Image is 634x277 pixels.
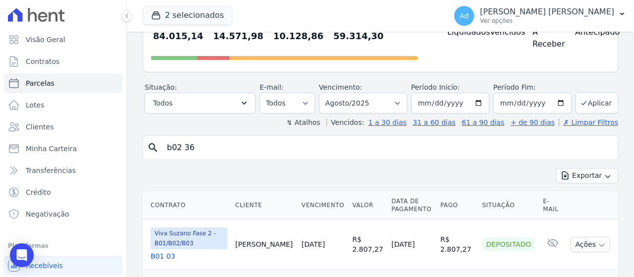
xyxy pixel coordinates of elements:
td: [DATE] [387,220,436,270]
a: Recebíveis [4,256,122,276]
th: E-mail [539,191,567,220]
span: Recebíveis [26,261,63,271]
span: Clientes [26,122,53,132]
a: 31 a 60 dias [413,118,455,126]
button: Aplicar [576,92,618,113]
th: Contrato [143,191,231,220]
th: Pago [436,191,478,220]
span: Parcelas [26,78,54,88]
a: Transferências [4,161,122,180]
span: Transferências [26,166,76,175]
a: Crédito [4,182,122,202]
a: Minha Carteira [4,139,122,159]
a: Contratos [4,52,122,71]
td: [PERSON_NAME] [231,220,298,270]
a: 61 a 90 dias [462,118,504,126]
label: Situação: [145,83,177,91]
a: Clientes [4,117,122,137]
td: R$ 2.807,27 [436,220,478,270]
a: 1 a 30 dias [369,118,407,126]
h4: Antecipado [575,26,602,38]
span: Todos [153,97,172,109]
span: Negativação [26,209,69,219]
button: Exportar [556,168,618,183]
span: Lotes [26,100,45,110]
h4: A Receber [532,26,559,50]
button: 2 selecionados [143,6,232,25]
a: Negativação [4,204,122,224]
th: Valor [348,191,387,220]
th: Vencimento [298,191,348,220]
a: Visão Geral [4,30,122,50]
span: Viva Suzano Fase 2 - B01/B02/B03 [151,227,227,249]
span: Contratos [26,56,59,66]
a: Lotes [4,95,122,115]
label: Período Fim: [493,82,572,93]
th: Data de Pagamento [387,191,436,220]
input: Buscar por nome do lote ou do cliente [161,138,614,158]
label: Período Inicío: [411,83,460,91]
label: Vencimento: [319,83,362,91]
span: Minha Carteira [26,144,77,154]
button: Ações [571,237,610,252]
a: + de 90 dias [511,118,555,126]
a: ✗ Limpar Filtros [559,118,618,126]
a: B01 03 [151,251,227,261]
div: Plataformas [8,240,118,252]
p: [PERSON_NAME] [PERSON_NAME] [480,7,614,17]
a: Parcelas [4,73,122,93]
label: ↯ Atalhos [286,118,320,126]
p: Ver opções [480,17,614,25]
div: Depositado [482,237,535,251]
i: search [147,142,159,154]
div: Open Intercom Messenger [10,243,34,267]
span: Crédito [26,187,51,197]
h4: Liquidados [447,26,474,38]
th: Cliente [231,191,298,220]
span: Ad [460,12,469,19]
button: Ad [PERSON_NAME] [PERSON_NAME] Ver opções [446,2,634,30]
span: Visão Geral [26,35,65,45]
h4: Vencidos [490,26,517,38]
a: [DATE] [302,240,325,248]
th: Situação [478,191,539,220]
td: R$ 2.807,27 [348,220,387,270]
button: Todos [145,93,256,113]
label: E-mail: [260,83,284,91]
label: Vencidos: [326,118,364,126]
